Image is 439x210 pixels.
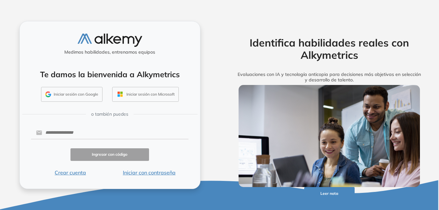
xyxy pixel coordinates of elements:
[70,148,149,161] button: Ingresar con código
[31,169,110,176] button: Crear cuenta
[239,85,420,187] img: img-more-info
[91,111,128,118] span: o también puedes
[304,187,355,200] button: Leer nota
[41,87,102,102] button: Iniciar sesión con Google
[112,87,179,102] button: Iniciar sesión con Microsoft
[22,49,198,55] h5: Medimos habilidades, entrenamos equipos
[28,70,192,79] h4: Te damos la bienvenida a Alkymetrics
[116,90,124,98] img: OUTLOOK_ICON
[229,37,430,61] h2: Identifica habilidades reales con Alkymetrics
[45,91,51,97] img: GMAIL_ICON
[229,72,430,83] h5: Evaluaciones con IA y tecnología anticopia para decisiones más objetivas en selección y desarroll...
[78,34,142,47] img: logo-alkemy
[110,169,188,176] button: Iniciar con contraseña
